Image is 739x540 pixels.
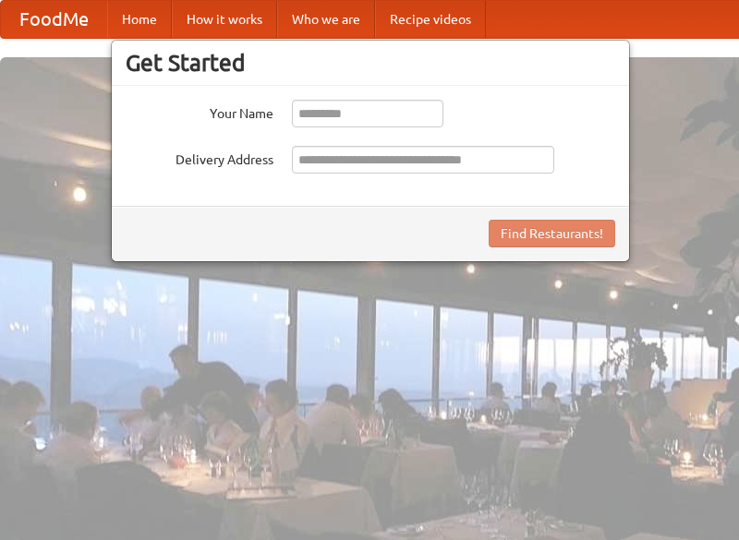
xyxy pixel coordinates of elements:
a: FoodMe [1,1,107,38]
a: How it works [172,1,277,38]
label: Your Name [126,100,273,123]
a: Who we are [277,1,375,38]
a: Recipe videos [375,1,486,38]
label: Delivery Address [126,146,273,169]
a: Home [107,1,172,38]
h3: Get Started [126,49,615,77]
button: Find Restaurants! [489,220,615,247]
